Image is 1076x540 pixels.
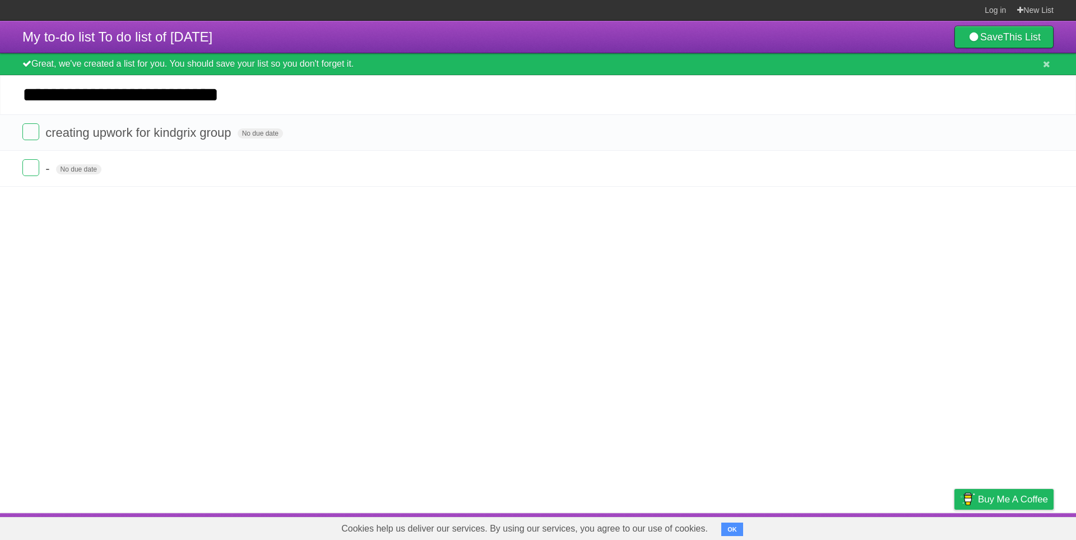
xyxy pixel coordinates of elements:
[238,128,283,139] span: No due date
[56,164,101,174] span: No due date
[940,516,969,537] a: Privacy
[22,159,39,176] label: Done
[960,490,975,509] img: Buy me a coffee
[45,161,52,176] span: -
[978,490,1048,509] span: Buy me a coffee
[902,516,926,537] a: Terms
[954,26,1054,48] a: SaveThis List
[805,516,829,537] a: About
[721,523,743,536] button: OK
[22,123,39,140] label: Done
[330,518,719,540] span: Cookies help us deliver our services. By using our services, you agree to our use of cookies.
[954,489,1054,510] a: Buy me a coffee
[22,29,212,44] span: My to-do list To do list of [DATE]
[1003,31,1041,43] b: This List
[983,516,1054,537] a: Suggest a feature
[45,126,234,140] span: creating upwork for kindgrix group
[842,516,888,537] a: Developers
